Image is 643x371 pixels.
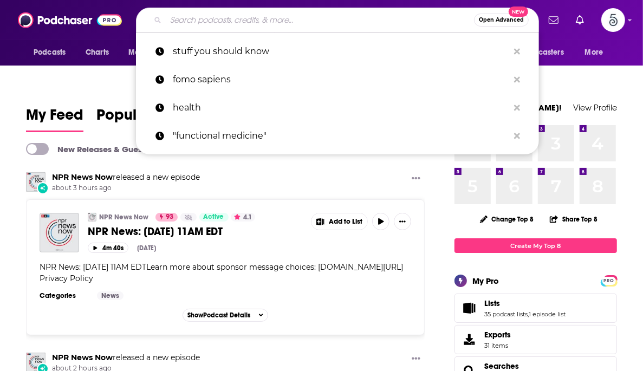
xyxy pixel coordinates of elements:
[128,45,167,60] span: Monitoring
[407,172,425,186] button: Show More Button
[40,213,79,252] img: NPR News: 08-18-2025 11AM EDT
[97,291,124,300] a: News
[601,8,625,32] button: Show profile menu
[577,42,617,63] button: open menu
[528,310,529,318] span: ,
[509,6,528,17] span: New
[52,172,200,183] h3: released a new episode
[484,361,519,371] a: Searches
[183,309,268,322] button: ShowPodcast Details
[394,213,411,230] button: Show More Button
[329,218,362,226] span: Add to List
[454,294,617,323] span: Lists
[34,45,66,60] span: Podcasts
[484,298,566,308] a: Lists
[173,66,509,94] p: fomo sapiens
[173,94,509,122] p: health
[204,212,224,223] span: Active
[52,353,200,363] h3: released a new episode
[311,213,368,230] button: Show More Button
[458,332,480,347] span: Exports
[601,8,625,32] img: User Profile
[601,8,625,32] span: Logged in as Spiral5-G2
[166,11,474,29] input: Search podcasts, credits, & more...
[549,209,598,230] button: Share Top 8
[88,225,303,238] a: NPR News: [DATE] 11AM EDT
[199,213,229,222] a: Active
[454,325,617,354] a: Exports
[26,106,83,132] a: My Feed
[26,106,83,131] span: My Feed
[573,102,617,113] a: View Profile
[231,213,255,222] button: 4.1
[454,238,617,253] a: Create My Top 8
[173,37,509,66] p: stuff you should know
[86,45,109,60] span: Charts
[484,342,511,349] span: 31 items
[52,172,113,182] a: NPR News Now
[18,10,122,30] img: Podchaser - Follow, Share and Rate Podcasts
[458,301,480,316] a: Lists
[26,172,46,192] img: NPR News Now
[484,330,511,340] span: Exports
[529,310,566,318] a: 1 episode list
[505,42,580,63] button: open menu
[479,17,524,23] span: Open Advanced
[155,213,178,222] a: 93
[484,298,500,308] span: Lists
[136,94,539,122] a: health
[136,8,539,32] div: Search podcasts, credits, & more...
[187,311,250,319] span: Show Podcast Details
[166,212,173,223] span: 93
[96,106,189,131] span: Popular Feed
[571,11,588,29] a: Show notifications dropdown
[37,182,49,194] div: New Episode
[79,42,115,63] a: Charts
[602,276,615,284] a: PRO
[121,42,181,63] button: open menu
[136,37,539,66] a: stuff you should know
[484,310,528,318] a: 35 podcast lists
[26,42,80,63] button: open menu
[26,143,168,155] a: New Releases & Guests Only
[602,277,615,285] span: PRO
[52,184,200,193] span: about 3 hours ago
[136,66,539,94] a: fomo sapiens
[137,244,156,252] div: [DATE]
[88,213,96,222] img: NPR News Now
[96,106,189,132] a: Popular Feed
[40,291,88,300] h3: Categories
[40,262,403,283] span: NPR News: [DATE] 11AM EDTLearn more about sponsor message choices: [DOMAIN_NAME][URL] Privacy Policy
[473,212,541,226] button: Change Top 8
[173,122,509,150] p: "functional medicine"
[136,122,539,150] a: "functional medicine"
[88,225,223,238] span: NPR News: [DATE] 11AM EDT
[472,276,499,286] div: My Pro
[544,11,563,29] a: Show notifications dropdown
[585,45,603,60] span: More
[99,213,148,222] a: NPR News Now
[407,353,425,366] button: Show More Button
[88,243,128,253] button: 4m 40s
[52,353,113,362] a: NPR News Now
[474,14,529,27] button: Open AdvancedNew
